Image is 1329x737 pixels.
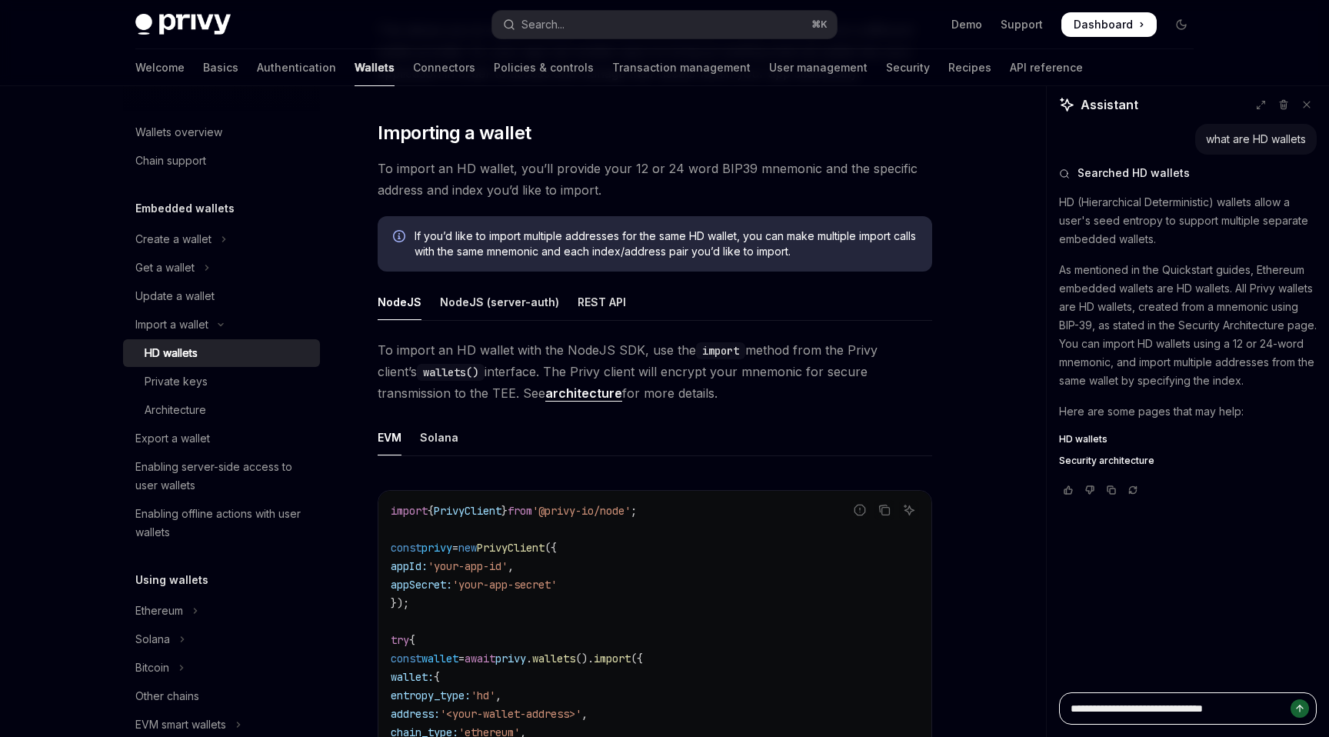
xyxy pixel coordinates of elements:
[409,633,415,647] span: {
[421,652,458,665] span: wallet
[811,18,828,31] span: ⌘ K
[123,282,320,310] a: Update a wallet
[413,49,475,86] a: Connectors
[391,541,421,555] span: const
[575,652,594,665] span: ().
[526,652,532,665] span: .
[428,504,434,518] span: {
[452,578,557,592] span: 'your-app-secret'
[391,578,452,592] span: appSecret:
[135,687,199,705] div: Other chains
[123,254,320,282] button: Toggle Get a wallet section
[532,652,575,665] span: wallets
[135,287,215,305] div: Update a wallet
[378,158,932,201] span: To import an HD wallet, you’ll provide your 12 or 24 word BIP39 mnemonic and the specific address...
[135,230,212,248] div: Create a wallet
[769,49,868,86] a: User management
[135,505,311,542] div: Enabling offline actions with user wallets
[123,453,320,499] a: Enabling server-side access to user wallets
[696,342,745,359] code: import
[594,652,631,665] span: import
[145,401,206,419] div: Architecture
[391,652,421,665] span: const
[899,500,919,520] button: Ask AI
[612,49,751,86] a: Transaction management
[391,504,428,518] span: import
[123,625,320,653] button: Toggle Solana section
[123,654,320,682] button: Toggle Bitcoin section
[257,49,336,86] a: Authentication
[874,500,894,520] button: Copy the contents from the code block
[123,339,320,367] a: HD wallets
[631,504,637,518] span: ;
[465,652,495,665] span: await
[378,419,401,455] div: EVM
[391,596,409,610] span: });
[477,541,545,555] span: PrivyClient
[434,504,501,518] span: PrivyClient
[135,630,170,649] div: Solana
[135,659,169,677] div: Bitcoin
[355,49,395,86] a: Wallets
[1010,49,1083,86] a: API reference
[378,284,421,320] div: NodeJS
[203,49,238,86] a: Basics
[123,682,320,710] a: Other chains
[135,571,208,589] h5: Using wallets
[135,429,210,448] div: Export a wallet
[1059,433,1107,445] span: HD wallets
[1059,261,1317,390] p: As mentioned in the Quickstart guides, Ethereum embedded wallets are HD wallets. All Privy wallet...
[1124,482,1142,498] button: Reload last chat
[631,652,643,665] span: ({
[135,258,195,277] div: Get a wallet
[1061,12,1157,37] a: Dashboard
[850,500,870,520] button: Report incorrect code
[135,199,235,218] h5: Embedded wallets
[378,121,531,145] span: Importing a wallet
[545,541,557,555] span: ({
[1206,132,1306,147] div: what are HD wallets
[1102,482,1121,498] button: Copy chat response
[391,633,409,647] span: try
[415,228,917,259] span: If you’d like to import multiple addresses for the same HD wallet, you can make multiple import c...
[1059,193,1317,248] p: HD (Hierarchical Deterministic) wallets allow a user's seed entropy to support multiple separate ...
[428,559,508,573] span: 'your-app-id'
[495,652,526,665] span: privy
[1081,95,1138,114] span: Assistant
[135,602,183,620] div: Ethereum
[440,284,559,320] div: NodeJS (server-auth)
[135,14,231,35] img: dark logo
[391,559,428,573] span: appId:
[578,284,626,320] div: REST API
[145,344,198,362] div: HD wallets
[1059,482,1078,498] button: Vote that response was good
[123,396,320,424] a: Architecture
[123,425,320,452] a: Export a wallet
[123,118,320,146] a: Wallets overview
[123,597,320,625] button: Toggle Ethereum section
[135,315,208,334] div: Import a wallet
[948,49,991,86] a: Recipes
[1059,165,1317,181] button: Searched HD wallets
[1059,455,1317,467] a: Security architecture
[1059,455,1154,467] span: Security architecture
[417,364,485,381] code: wallets()
[508,504,532,518] span: from
[421,541,452,555] span: privy
[1074,17,1133,32] span: Dashboard
[135,49,185,86] a: Welcome
[501,504,508,518] span: }
[951,17,982,32] a: Demo
[458,541,477,555] span: new
[123,225,320,253] button: Toggle Create a wallet section
[886,49,930,86] a: Security
[135,715,226,734] div: EVM smart wallets
[135,152,206,170] div: Chain support
[1059,402,1317,421] p: Here are some pages that may help:
[145,372,208,391] div: Private keys
[123,368,320,395] a: Private keys
[391,670,434,684] span: wallet:
[1169,12,1194,37] button: Toggle dark mode
[492,11,837,38] button: Open search
[494,49,594,86] a: Policies & controls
